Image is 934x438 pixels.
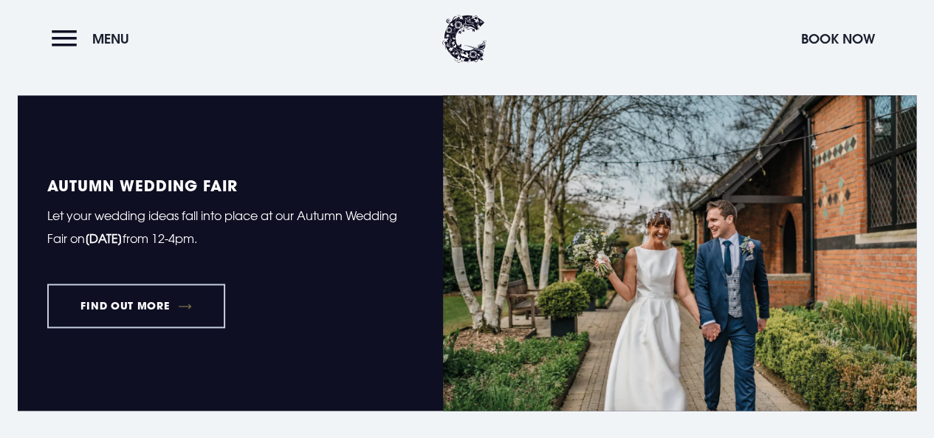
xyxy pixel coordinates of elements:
[52,23,137,55] button: Menu
[442,15,487,63] img: Clandeboye Lodge
[85,231,123,246] strong: [DATE]
[47,205,413,250] p: Let your wedding ideas fall into place at our Autumn Wedding Fair on from 12-4pm.
[443,95,916,411] img: Autumn-wedding-fair-small-banner.jpg
[92,30,129,47] span: Menu
[47,178,413,193] h5: Autumn Wedding Fair
[47,284,225,328] a: FIND OUT MORE
[794,23,882,55] button: Book Now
